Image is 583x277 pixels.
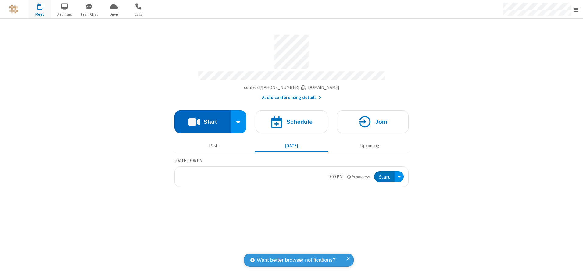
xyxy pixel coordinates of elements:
[53,12,76,17] span: Webinars
[337,110,409,133] button: Join
[374,171,395,183] button: Start
[174,110,231,133] button: Start
[78,12,101,17] span: Team Chat
[333,140,406,151] button: Upcoming
[255,140,328,151] button: [DATE]
[174,30,409,101] section: Account details
[262,94,321,101] button: Audio conferencing details
[256,110,327,133] button: Schedule
[244,84,339,91] button: Copy my meeting room linkCopy my meeting room link
[395,171,404,183] div: Open menu
[375,119,387,125] h4: Join
[174,157,409,187] section: Today's Meetings
[9,5,18,14] img: QA Selenium DO NOT DELETE OR CHANGE
[328,173,343,180] div: 9:00 PM
[41,3,45,8] div: 1
[102,12,125,17] span: Drive
[203,119,217,125] h4: Start
[286,119,313,125] h4: Schedule
[347,174,370,180] em: in progress
[177,140,250,151] button: Past
[127,12,150,17] span: Calls
[257,256,335,264] span: Want better browser notifications?
[231,110,247,133] div: Start conference options
[174,158,203,163] span: [DATE] 9:06 PM
[28,12,51,17] span: Meet
[244,84,339,90] span: Copy my meeting room link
